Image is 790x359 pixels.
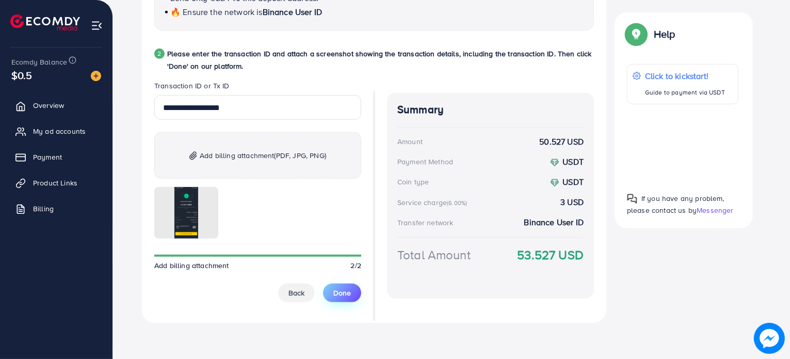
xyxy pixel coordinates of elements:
[33,178,77,188] span: Product Links
[189,151,197,160] img: img
[397,197,470,208] div: Service charge
[174,187,198,239] img: img uploaded
[524,216,584,228] strong: Binance User ID
[447,199,467,207] small: (6.00%)
[11,68,33,83] span: $0.5
[397,246,471,264] div: Total Amount
[33,204,54,214] span: Billing
[8,173,105,193] a: Product Links
[91,71,101,81] img: image
[33,152,62,162] span: Payment
[33,126,86,136] span: My ad accounts
[8,198,105,219] a: Billing
[539,136,584,148] strong: 50.527 USD
[154,260,229,271] span: Add billing attachment
[754,323,785,354] img: image
[8,147,105,167] a: Payment
[397,136,423,147] div: Amount
[8,121,105,142] a: My ad accounts
[550,178,559,188] img: coin
[627,194,637,204] img: Popup guide
[645,70,725,82] p: Click to kickstart!
[645,86,725,99] p: Guide to payment via USDT
[562,176,584,188] strong: USDT
[333,288,351,298] span: Done
[167,48,594,72] p: Please enter the transaction ID and attach a screenshot showing the transaction details, includin...
[550,158,559,167] img: coin
[397,217,454,228] div: Transfer network
[170,6,263,18] span: 🔥 Ensure the network is
[278,284,315,302] button: Back
[11,57,67,67] span: Ecomdy Balance
[562,156,584,167] strong: USDT
[275,150,326,161] span: (PDF, JPG, PNG)
[154,81,361,95] legend: Transaction ID or Tx ID
[200,149,326,162] span: Add billing attachment
[560,196,584,208] strong: 3 USD
[517,246,584,264] strong: 53.527 USD
[697,205,733,215] span: Messenger
[351,260,361,271] span: 2/2
[33,100,64,111] span: Overview
[627,193,724,215] span: If you have any problem, please contact us by
[10,14,80,30] img: logo
[91,20,103,32] img: menu
[397,157,453,167] div: Payment Method
[397,103,584,116] h4: Summary
[263,6,322,18] span: Binance User ID
[154,49,165,59] div: 2
[288,288,304,298] span: Back
[323,284,361,302] button: Done
[8,95,105,116] a: Overview
[627,25,646,43] img: Popup guide
[397,177,429,187] div: Coin type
